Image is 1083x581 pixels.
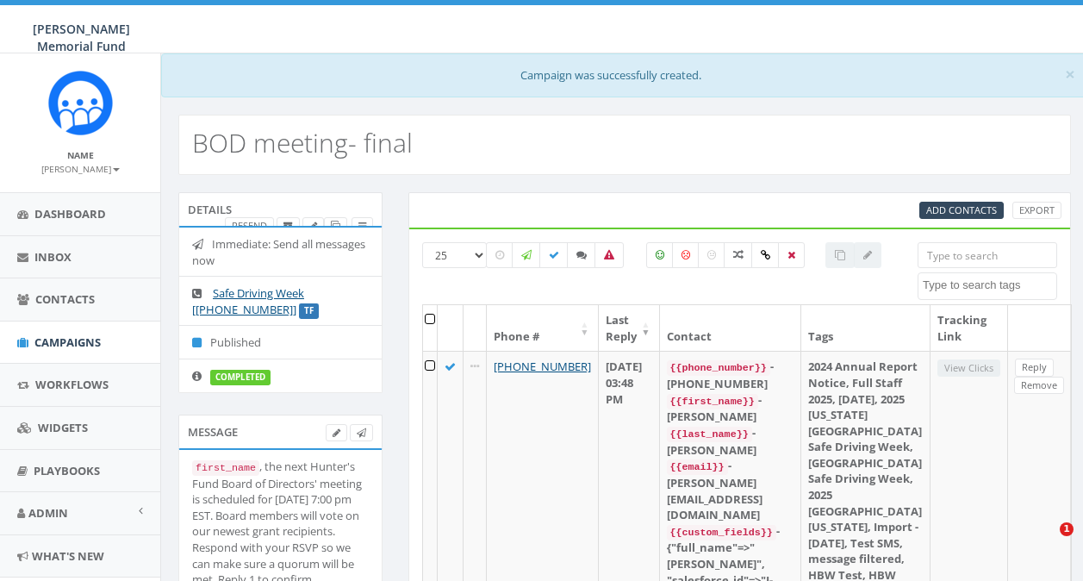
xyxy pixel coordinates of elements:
span: Admin [28,505,68,521]
span: View Campaign Delivery Statistics [358,219,366,232]
th: Phone #: activate to sort column ascending [487,305,599,351]
span: CSV files only [926,203,997,216]
span: What's New [32,548,104,564]
th: Tracking Link [931,305,1008,351]
li: Immediate: Send all messages now [179,228,382,277]
div: - [PERSON_NAME][EMAIL_ADDRESS][DOMAIN_NAME] [667,458,794,522]
div: - [PHONE_NUMBER] [667,359,794,391]
h2: BOD meeting- final [192,128,413,157]
label: Sending [512,242,541,268]
span: 1 [1060,522,1074,536]
button: Close [1065,66,1075,84]
label: Replied [567,242,596,268]
label: Removed [778,242,805,268]
label: Positive [646,242,674,268]
a: Resend [225,217,274,235]
label: Negative [672,242,700,268]
span: [PERSON_NAME] Memorial Fund [33,21,130,54]
span: Widgets [38,420,88,435]
code: {{last_name}} [667,427,752,442]
span: Dashboard [34,206,106,222]
label: Link Clicked [751,242,780,268]
iframe: Intercom live chat [1024,522,1066,564]
small: [PERSON_NAME] [41,163,120,175]
input: Type to search [918,242,1057,268]
div: - [PERSON_NAME] [667,425,794,458]
div: - [PERSON_NAME] [667,392,794,425]
th: Last Reply: activate to sort column ascending [599,305,660,351]
code: {{phone_number}} [667,360,770,376]
a: [PHONE_NUMBER] [494,359,591,374]
a: Safe Driving Week [[PHONE_NUMBER]] [192,285,304,317]
label: Delivered [539,242,569,268]
a: Add Contacts [919,202,1004,220]
img: Rally_Corp_Icon.png [48,71,113,135]
span: Edit Campaign Title [309,219,317,232]
code: first_name [192,460,259,476]
span: Playbooks [34,463,100,478]
label: Bounced [594,242,624,268]
label: Pending [486,242,513,268]
small: Name [67,149,94,161]
a: Reply [1015,359,1054,377]
span: Archive Campaign [283,219,293,232]
textarea: Search [923,278,1056,293]
span: Inbox [34,249,72,265]
a: [PERSON_NAME] [41,160,120,176]
label: completed [210,370,271,385]
a: Export [1012,202,1061,220]
th: Contact [660,305,801,351]
div: Details [178,192,383,227]
span: Workflows [35,377,109,392]
span: × [1065,62,1075,86]
span: Clone Campaign [331,219,340,232]
i: Immediate: Send all messages now [192,239,212,250]
span: Campaigns [34,334,101,350]
th: Tags [801,305,931,351]
label: Neutral [698,242,725,268]
li: Published [179,325,382,359]
code: {{custom_fields}} [667,525,776,540]
span: Add Contacts [926,203,997,216]
code: {{email}} [667,459,728,475]
div: Message [178,415,383,449]
span: Contacts [35,291,95,307]
span: Edit Campaign Body [333,426,340,439]
code: {{first_name}} [667,394,758,409]
label: Mixed [724,242,753,268]
span: Send Test Message [357,426,366,439]
label: TF [299,303,319,319]
a: Remove [1014,377,1064,395]
i: Published [192,337,210,348]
